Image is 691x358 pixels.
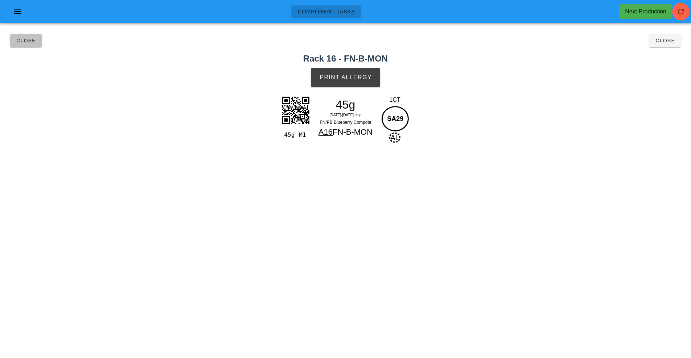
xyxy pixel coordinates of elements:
span: AL [389,132,400,143]
span: Print Allergy [319,74,372,81]
div: M1 [296,130,311,140]
div: 45g [281,130,296,140]
div: FN/PB Blueberry Compote [314,119,377,126]
button: Print Allergy [311,68,380,87]
div: 1CT [380,96,410,104]
button: Close [10,34,42,47]
div: 45g [314,99,377,110]
button: Close [649,34,681,47]
span: FN-B-MON [333,127,373,136]
span: Close [655,38,675,43]
span: A16 [318,127,333,136]
div: Next Production [625,7,666,16]
span: Component Tasks [297,9,355,14]
span: Close [16,38,36,43]
h2: Rack 16 - FN-B-MON [4,52,687,65]
a: Component Tasks [291,5,361,18]
img: d1MkVemQRZELqs5UDHanwyr8YyPhbK4Rs9sRryQmY2J0KnAhmIItKBKYrRPytkA5R1VUbVQLxe9UFSNWN30PUVW4goC8nq3DX... [277,92,314,128]
div: SA29 [382,106,409,131]
span: [DATE]-[DATE] ship [330,113,361,117]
